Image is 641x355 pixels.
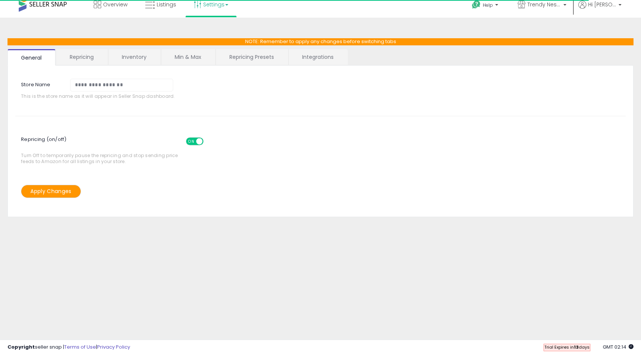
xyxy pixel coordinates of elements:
a: Min & Max [161,49,215,65]
span: Hi [PERSON_NAME] [588,1,616,8]
span: OFF [202,138,214,145]
button: Apply Changes [21,185,81,198]
span: This is the store name as it will appear in Seller Snap dashboard. [21,93,178,99]
label: Store Name [15,79,64,88]
a: Inventory [108,49,160,65]
span: Listings [157,1,176,8]
a: Repricing Presets [216,49,288,65]
a: Hi [PERSON_NAME] [578,1,622,18]
b: 13 [574,344,579,350]
a: Integrations [289,49,347,65]
a: Terms of Use [64,343,96,351]
span: ON [187,138,196,145]
a: Repricing [56,49,107,65]
span: Trial Expires in days [544,344,590,350]
span: Trendy Nest Goods [527,1,561,8]
span: Repricing (on/off) [21,132,210,153]
span: Help [483,2,493,8]
a: General [7,49,55,66]
a: Privacy Policy [97,343,130,351]
span: Overview [103,1,127,8]
p: NOTE: Remember to apply any changes before switching tabs [7,38,634,45]
span: 2025-08-17 02:14 GMT [603,343,634,351]
div: seller snap | | [7,344,130,351]
strong: Copyright [7,343,35,351]
span: Turn Off to temporarily pause the repricing and stop sending price feeds to Amazon for all listin... [21,134,182,164]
